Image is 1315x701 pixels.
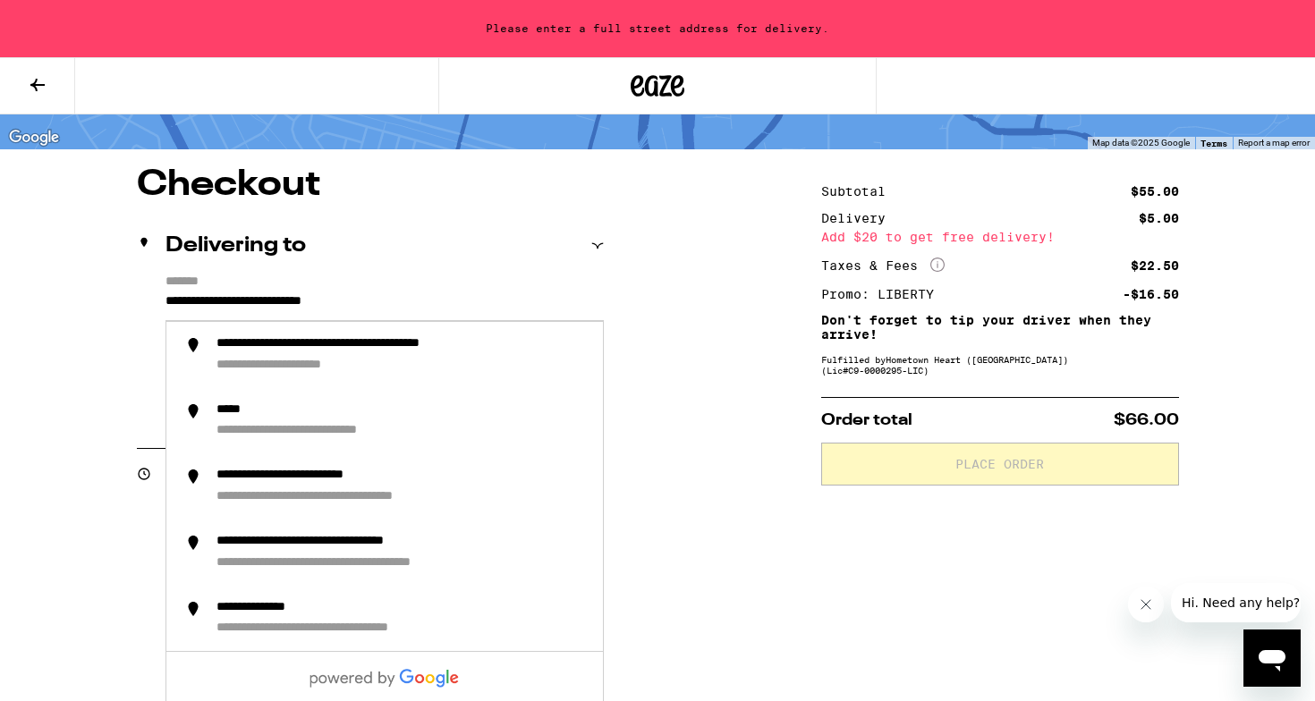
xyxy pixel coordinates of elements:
div: Subtotal [821,185,898,198]
a: Open this area in Google Maps (opens a new window) [4,126,64,149]
div: $5.00 [1139,212,1179,224]
div: Fulfilled by Hometown Heart ([GEOGRAPHIC_DATA]) (Lic# C9-0000295-LIC ) [821,354,1179,376]
iframe: Message from company [1171,583,1301,622]
div: $55.00 [1131,185,1179,198]
iframe: Button to launch messaging window [1243,629,1301,687]
p: Don't forget to tip your driver when they arrive! [821,313,1179,342]
span: Place Order [955,458,1044,470]
div: Delivery [821,212,898,224]
div: Taxes & Fees [821,258,945,274]
div: Add $20 to get free delivery! [821,231,1179,243]
a: Report a map error [1238,138,1310,148]
div: $22.50 [1131,259,1179,272]
h1: Checkout [137,167,604,203]
h2: Delivering to [165,235,306,257]
button: Place Order [821,443,1179,486]
img: Google [4,126,64,149]
div: Promo: LIBERTY [821,288,946,300]
span: Map data ©2025 Google [1092,138,1190,148]
span: $66.00 [1114,412,1179,428]
span: Order total [821,412,912,428]
a: Terms [1200,138,1227,148]
iframe: Close message [1128,587,1164,622]
div: -$16.50 [1123,288,1179,300]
